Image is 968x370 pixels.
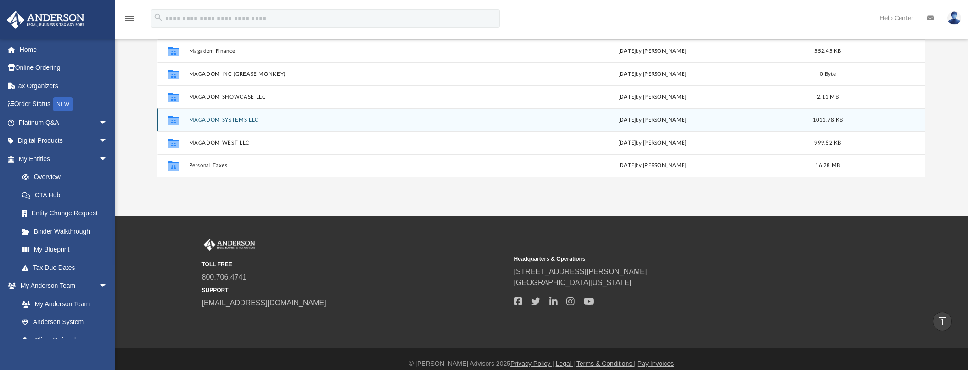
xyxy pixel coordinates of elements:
[814,49,841,54] span: 552.45 KB
[13,258,122,277] a: Tax Due Dates
[13,204,122,223] a: Entity Change Request
[13,331,117,349] a: Client Referrals
[189,163,495,168] button: Personal Taxes
[815,163,840,168] span: 16.28 MB
[13,313,117,331] a: Anderson System
[6,150,122,168] a: My Entitiesarrow_drop_down
[947,11,961,25] img: User Pic
[817,95,839,100] span: 2.11 MB
[820,72,836,77] span: 0 Byte
[124,13,135,24] i: menu
[6,40,122,59] a: Home
[4,11,87,29] img: Anderson Advisors Platinum Portal
[53,97,73,111] div: NEW
[99,150,117,168] span: arrow_drop_down
[638,360,674,367] a: Pay Invoices
[99,113,117,132] span: arrow_drop_down
[124,17,135,24] a: menu
[202,299,326,307] a: [EMAIL_ADDRESS][DOMAIN_NAME]
[510,360,554,367] a: Privacy Policy |
[933,312,952,331] a: vertical_align_top
[189,48,495,54] button: Magadom Finance
[6,59,122,77] a: Online Ordering
[13,295,112,313] a: My Anderson Team
[814,140,841,146] span: 999.52 KB
[13,222,122,241] a: Binder Walkthrough
[13,241,117,259] a: My Blueprint
[514,255,820,263] small: Headquarters & Operations
[13,186,122,204] a: CTA Hub
[499,116,805,124] div: [DATE] by [PERSON_NAME]
[13,168,122,186] a: Overview
[514,268,647,275] a: [STREET_ADDRESS][PERSON_NAME]
[499,139,805,147] div: [DATE] by [PERSON_NAME]
[499,162,805,170] div: [DATE] by [PERSON_NAME]
[813,118,843,123] span: 1011.78 KB
[514,279,632,286] a: [GEOGRAPHIC_DATA][US_STATE]
[6,113,122,132] a: Platinum Q&Aarrow_drop_down
[6,132,122,150] a: Digital Productsarrow_drop_down
[937,315,948,326] i: vertical_align_top
[499,70,805,78] div: [DATE] by [PERSON_NAME]
[499,47,805,56] div: [DATE] by [PERSON_NAME]
[153,12,163,22] i: search
[189,140,495,146] button: MAGADOM WEST LLC
[99,277,117,296] span: arrow_drop_down
[189,94,495,100] button: MAGADOM SHOWCASE LLC
[576,360,636,367] a: Terms & Conditions |
[189,71,495,77] button: MAGADOM INC (GREASE MONKEY)
[499,93,805,101] div: [DATE] by [PERSON_NAME]
[189,117,495,123] button: MAGADOM SYSTEMS LLC
[202,239,257,251] img: Anderson Advisors Platinum Portal
[6,277,117,295] a: My Anderson Teamarrow_drop_down
[202,260,508,269] small: TOLL FREE
[99,132,117,151] span: arrow_drop_down
[556,360,575,367] a: Legal |
[202,286,508,294] small: SUPPORT
[6,95,122,114] a: Order StatusNEW
[6,77,122,95] a: Tax Organizers
[202,273,247,281] a: 800.706.4741
[115,359,968,369] div: © [PERSON_NAME] Advisors 2025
